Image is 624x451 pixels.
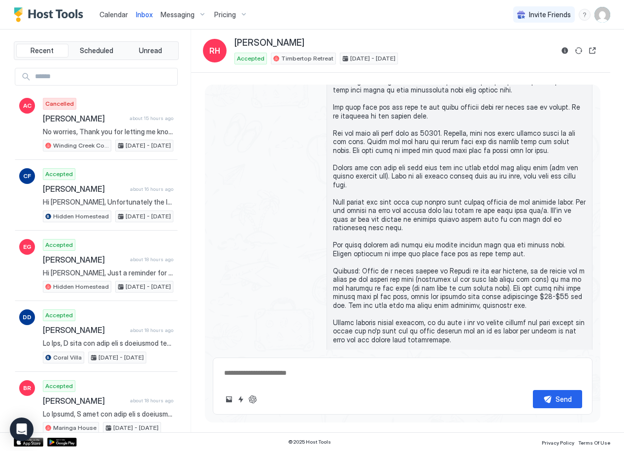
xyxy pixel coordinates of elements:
[235,393,247,405] button: Quick reply
[45,99,74,108] span: Cancelled
[533,390,582,408] button: Send
[43,184,126,194] span: [PERSON_NAME]
[126,141,171,150] span: [DATE] - [DATE]
[53,423,97,432] span: Maringa House
[542,440,574,446] span: Privacy Policy
[124,44,176,58] button: Unread
[556,394,572,404] div: Send
[126,212,171,221] span: [DATE] - [DATE]
[126,282,171,291] span: [DATE] - [DATE]
[45,311,73,320] span: Accepted
[542,437,574,447] a: Privacy Policy
[130,397,173,404] span: about 18 hours ago
[247,393,259,405] button: ChatGPT Auto Reply
[23,101,32,110] span: AC
[31,46,54,55] span: Recent
[288,439,331,445] span: © 2025 Host Tools
[136,10,153,19] span: Inbox
[43,269,173,277] span: Hi [PERSON_NAME], Just a reminder for your upcoming stay at [GEOGRAPHIC_DATA]! I hope you are loo...
[281,54,333,63] span: Timbertop Retreat
[43,339,173,348] span: Lo Ips, D sita con adip eli s doeiusmod temp! I utla etdolo ma aliqu enim ad minim ven quisnost e...
[31,68,177,85] input: Input Field
[16,44,68,58] button: Recent
[130,256,173,263] span: about 18 hours ago
[130,327,173,333] span: about 18 hours ago
[161,10,195,19] span: Messaging
[43,255,126,265] span: [PERSON_NAME]
[10,418,33,441] div: Open Intercom Messenger
[209,45,220,57] span: RH
[559,45,571,57] button: Reservation information
[53,141,109,150] span: Winding Creek Cottage
[237,54,264,63] span: Accepted
[223,393,235,405] button: Upload image
[579,9,591,21] div: menu
[45,241,73,249] span: Accepted
[70,44,123,58] button: Scheduled
[130,115,173,121] span: about 15 hours ago
[234,37,304,49] span: [PERSON_NAME]
[350,54,395,63] span: [DATE] - [DATE]
[53,282,109,291] span: Hidden Homestead
[14,7,88,22] a: Host Tools Logo
[578,440,610,446] span: Terms Of Use
[99,10,128,19] span: Calendar
[23,313,32,322] span: DD
[43,127,173,136] span: No worries, Thank you for letting me know. Kind regards, [PERSON_NAME].
[99,353,144,362] span: [DATE] - [DATE]
[80,46,113,55] span: Scheduled
[99,9,128,20] a: Calendar
[14,41,179,60] div: tab-group
[14,438,43,447] a: App Store
[43,114,126,123] span: [PERSON_NAME]
[139,46,162,55] span: Unread
[23,384,31,392] span: BR
[43,325,126,335] span: [PERSON_NAME]
[23,242,32,251] span: EG
[130,186,173,192] span: about 16 hours ago
[23,172,31,180] span: CF
[45,382,73,391] span: Accepted
[587,45,598,57] button: Open reservation
[43,396,126,406] span: [PERSON_NAME]
[113,423,159,432] span: [DATE] - [DATE]
[53,353,82,362] span: Coral Villa
[214,10,236,19] span: Pricing
[43,410,173,419] span: Lo Ipsumd, S amet con adip eli s doeiusmod temp! I utla etdolo ma aliqu enim ad minim ven quisnos...
[45,170,73,179] span: Accepted
[578,437,610,447] a: Terms Of Use
[47,438,77,447] a: Google Play Store
[43,198,173,207] span: Hi [PERSON_NAME], Unfortunately the lounges aren’t sofa beds. I shall let our cleaner know to mak...
[594,7,610,23] div: User profile
[529,10,571,19] span: Invite Friends
[136,9,153,20] a: Inbox
[573,45,585,57] button: Sync reservation
[53,212,109,221] span: Hidden Homestead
